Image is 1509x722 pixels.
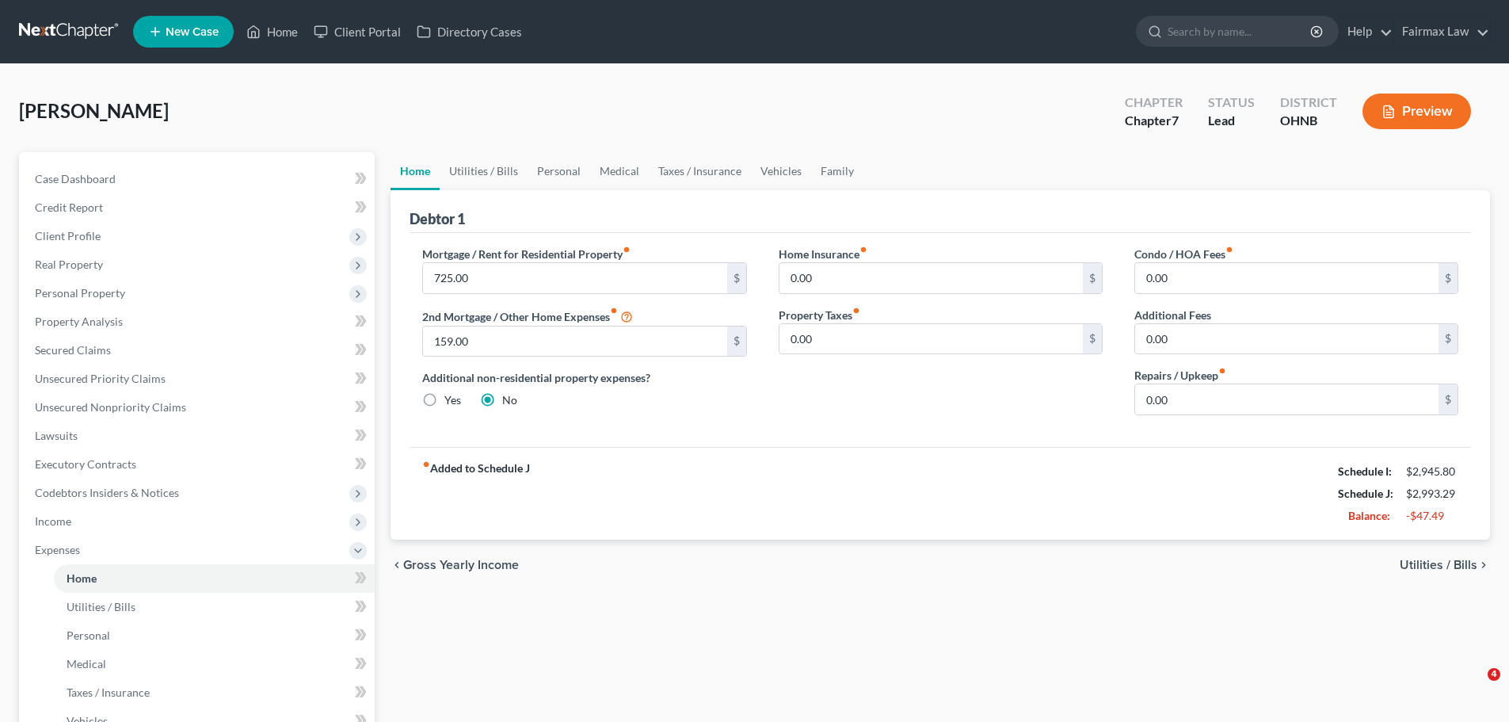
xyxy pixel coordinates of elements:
div: $ [1439,324,1458,354]
strong: Schedule J: [1338,487,1393,500]
span: Executory Contracts [35,457,136,471]
i: fiber_manual_record [859,246,867,254]
a: Directory Cases [409,17,530,46]
span: Expenses [35,543,80,556]
div: Lead [1208,112,1255,130]
input: -- [423,263,726,293]
span: Personal [67,628,110,642]
a: Unsecured Priority Claims [22,365,375,393]
div: OHNB [1280,112,1337,130]
span: Unsecured Nonpriority Claims [35,400,186,414]
label: Mortgage / Rent for Residential Property [422,246,631,262]
div: $ [1083,324,1102,354]
input: -- [1135,384,1439,414]
div: $2,993.29 [1406,486,1458,502]
input: -- [423,327,726,357]
button: chevron_left Gross Yearly Income [391,559,519,571]
input: -- [1135,324,1439,354]
span: Utilities / Bills [1400,559,1477,571]
span: Home [67,571,97,585]
a: Home [391,152,440,190]
span: 4 [1488,668,1500,681]
span: [PERSON_NAME] [19,99,169,122]
strong: Schedule I: [1338,464,1392,478]
button: Utilities / Bills chevron_right [1400,559,1490,571]
div: Status [1208,94,1255,112]
a: Taxes / Insurance [54,678,375,707]
label: No [502,392,517,408]
span: Client Profile [35,229,101,243]
a: Personal [54,621,375,650]
input: -- [1135,263,1439,293]
span: Credit Report [35,201,103,214]
i: fiber_manual_record [1218,367,1226,375]
a: Home [238,17,306,46]
button: Preview [1362,94,1471,129]
a: Personal [528,152,590,190]
span: Real Property [35,258,103,271]
i: fiber_manual_record [1225,246,1233,254]
strong: Balance: [1348,509,1390,522]
i: chevron_left [391,559,403,571]
label: Yes [444,392,461,408]
a: Home [54,564,375,593]
a: Credit Report [22,193,375,222]
span: 7 [1172,113,1179,128]
a: Help [1339,17,1393,46]
label: Home Insurance [779,246,867,262]
a: Fairmax Law [1394,17,1489,46]
span: Taxes / Insurance [67,686,150,699]
label: Property Taxes [779,307,860,323]
span: Utilities / Bills [67,600,135,613]
span: Lawsuits [35,429,78,442]
div: District [1280,94,1337,112]
div: $ [1083,263,1102,293]
span: Medical [67,657,106,670]
a: Unsecured Nonpriority Claims [22,393,375,422]
span: Secured Claims [35,343,111,357]
div: Chapter [1125,112,1183,130]
label: Additional non-residential property expenses? [422,369,746,386]
i: fiber_manual_record [610,307,618,315]
span: Unsecured Priority Claims [35,372,166,385]
input: -- [779,263,1083,293]
span: Income [35,514,71,528]
a: Lawsuits [22,422,375,450]
a: Vehicles [751,152,811,190]
a: Family [811,152,863,190]
a: Medical [54,650,375,678]
div: Debtor 1 [410,209,465,228]
label: Additional Fees [1134,307,1211,323]
span: New Case [166,26,219,38]
strong: Added to Schedule J [422,460,530,527]
div: $ [727,327,746,357]
a: Taxes / Insurance [649,152,751,190]
div: -$47.49 [1406,508,1458,524]
a: Secured Claims [22,336,375,365]
i: fiber_manual_record [852,307,860,315]
label: Repairs / Upkeep [1134,367,1226,384]
a: Utilities / Bills [54,593,375,621]
a: Property Analysis [22,308,375,336]
i: fiber_manual_record [422,460,430,468]
div: $2,945.80 [1406,464,1458,479]
div: Chapter [1125,94,1183,112]
label: Condo / HOA Fees [1134,246,1233,262]
span: Case Dashboard [35,172,116,185]
a: Case Dashboard [22,165,375,193]
span: Personal Property [35,286,125,300]
span: Gross Yearly Income [403,559,519,571]
input: -- [779,324,1083,354]
a: Utilities / Bills [440,152,528,190]
span: Property Analysis [35,315,123,328]
a: Client Portal [306,17,409,46]
div: $ [1439,384,1458,414]
span: Codebtors Insiders & Notices [35,486,179,499]
i: chevron_right [1477,559,1490,571]
a: Medical [590,152,649,190]
div: $ [1439,263,1458,293]
iframe: Intercom live chat [1455,668,1493,706]
input: Search by name... [1168,17,1313,46]
label: 2nd Mortgage / Other Home Expenses [422,307,633,326]
i: fiber_manual_record [623,246,631,254]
